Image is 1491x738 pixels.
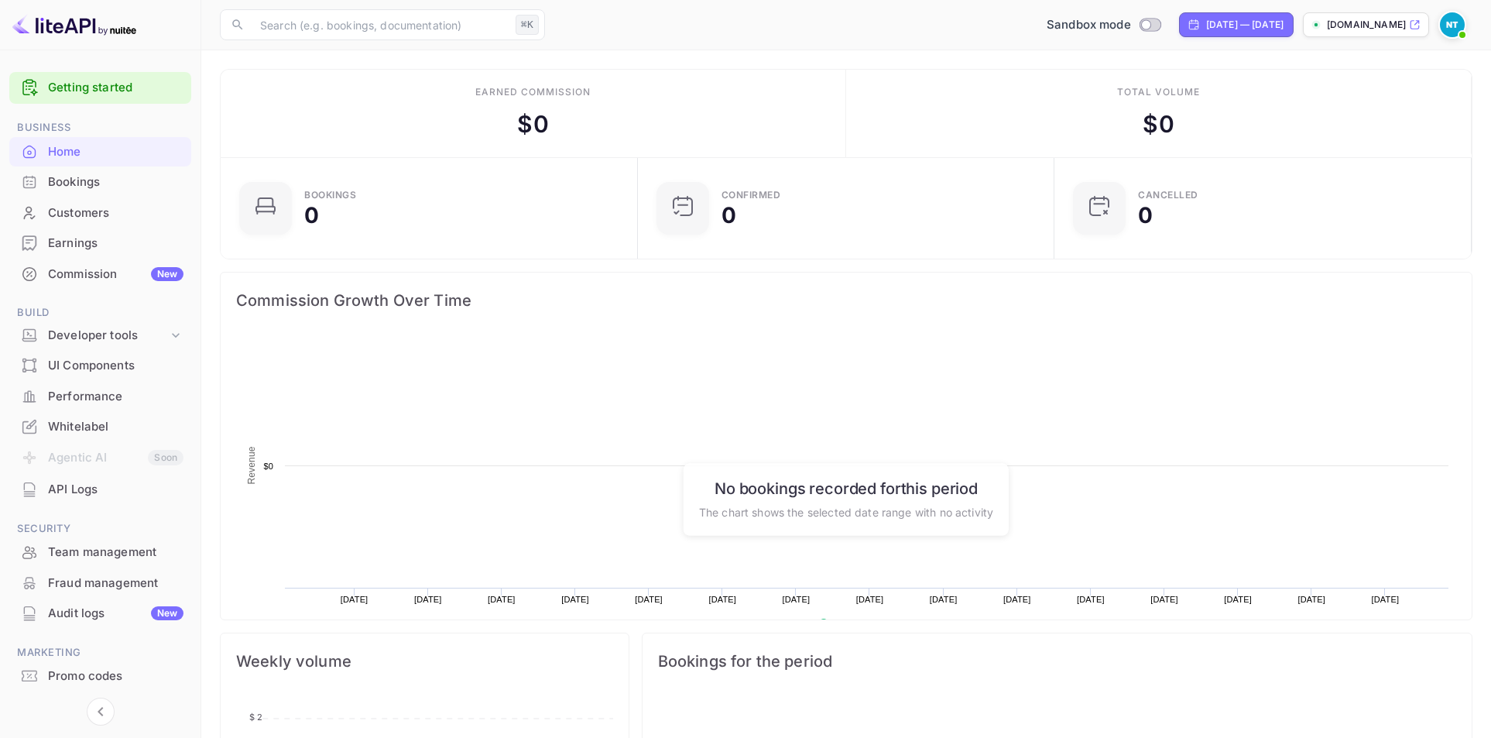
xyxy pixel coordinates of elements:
[249,712,262,723] tspan: $ 2
[9,537,191,568] div: Team management
[856,595,884,604] text: [DATE]
[1040,16,1167,34] div: Switch to Production mode
[48,204,183,222] div: Customers
[1138,191,1198,200] div: CANCELLED
[9,259,191,288] a: CommissionNew
[9,412,191,441] a: Whitelabel
[1047,16,1131,34] span: Sandbox mode
[9,198,191,227] a: Customers
[1138,204,1153,226] div: 0
[48,575,183,592] div: Fraud management
[722,191,781,200] div: Confirmed
[1327,18,1406,32] p: [DOMAIN_NAME]
[48,481,183,499] div: API Logs
[1440,12,1465,37] img: Nick Valbusa (Leyla travel)
[48,79,183,97] a: Getting started
[708,595,736,604] text: [DATE]
[1224,595,1252,604] text: [DATE]
[9,661,191,690] a: Promo codes
[48,605,183,623] div: Audit logs
[9,304,191,321] span: Build
[930,595,958,604] text: [DATE]
[9,568,191,599] div: Fraud management
[9,351,191,379] a: UI Components
[151,606,183,620] div: New
[48,357,183,375] div: UI Components
[9,644,191,661] span: Marketing
[9,475,191,503] a: API Logs
[635,595,663,604] text: [DATE]
[48,544,183,561] div: Team management
[699,479,993,497] h6: No bookings recorded for this period
[1003,595,1031,604] text: [DATE]
[1077,595,1105,604] text: [DATE]
[1206,18,1284,32] div: [DATE] — [DATE]
[516,15,539,35] div: ⌘K
[1372,595,1400,604] text: [DATE]
[9,351,191,381] div: UI Components
[517,107,548,142] div: $ 0
[9,520,191,537] span: Security
[9,475,191,505] div: API Logs
[246,446,257,484] text: Revenue
[834,619,873,630] text: Revenue
[9,537,191,566] a: Team management
[414,595,442,604] text: [DATE]
[1297,595,1325,604] text: [DATE]
[151,267,183,281] div: New
[9,167,191,196] a: Bookings
[488,595,516,604] text: [DATE]
[9,661,191,692] div: Promo codes
[783,595,811,604] text: [DATE]
[48,173,183,191] div: Bookings
[1117,85,1200,99] div: Total volume
[9,167,191,197] div: Bookings
[561,595,589,604] text: [DATE]
[48,327,168,345] div: Developer tools
[1150,595,1178,604] text: [DATE]
[48,668,183,685] div: Promo codes
[48,143,183,161] div: Home
[304,191,356,200] div: Bookings
[48,266,183,283] div: Commission
[304,204,319,226] div: 0
[9,72,191,104] div: Getting started
[9,228,191,259] div: Earnings
[251,9,509,40] input: Search (e.g. bookings, documentation)
[9,599,191,629] div: Audit logsNew
[9,568,191,597] a: Fraud management
[658,649,1456,674] span: Bookings for the period
[48,235,183,252] div: Earnings
[699,503,993,520] p: The chart shows the selected date range with no activity
[9,382,191,410] a: Performance
[9,599,191,627] a: Audit logsNew
[9,382,191,412] div: Performance
[9,137,191,166] a: Home
[9,198,191,228] div: Customers
[341,595,368,604] text: [DATE]
[9,259,191,290] div: CommissionNew
[263,462,273,471] text: $0
[236,649,613,674] span: Weekly volume
[48,418,183,436] div: Whitelabel
[48,388,183,406] div: Performance
[87,698,115,726] button: Collapse navigation
[9,412,191,442] div: Whitelabel
[1143,107,1174,142] div: $ 0
[722,204,736,226] div: 0
[9,137,191,167] div: Home
[9,119,191,136] span: Business
[12,12,136,37] img: LiteAPI logo
[475,85,590,99] div: Earned commission
[236,288,1456,313] span: Commission Growth Over Time
[9,228,191,257] a: Earnings
[9,322,191,349] div: Developer tools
